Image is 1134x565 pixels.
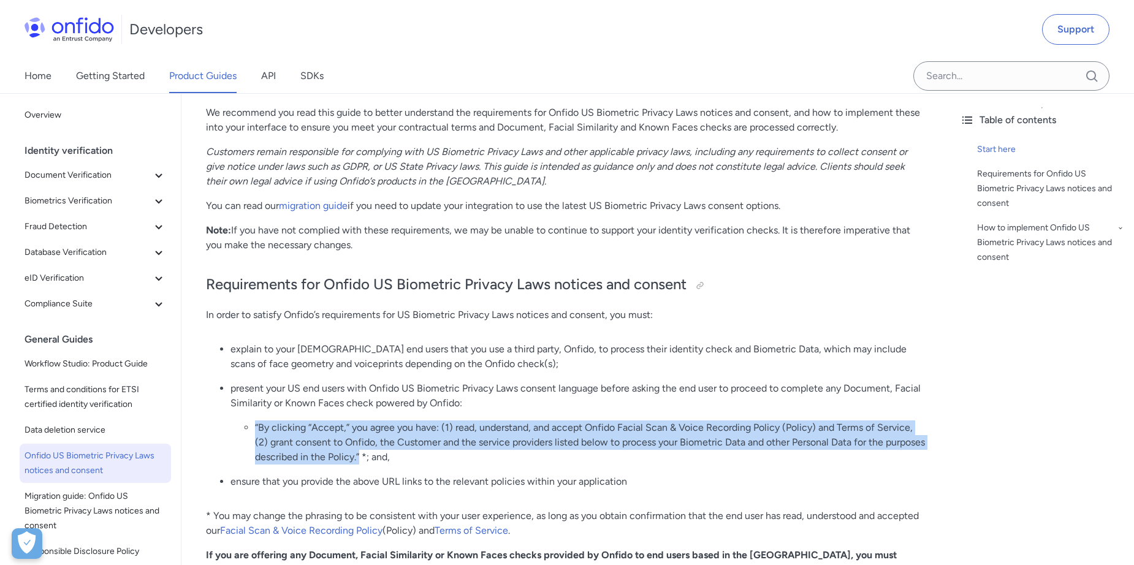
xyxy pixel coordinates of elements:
h1: Developers [129,20,203,39]
span: Database Verification [25,245,151,260]
span: Terms and conditions for ETSI certified identity verification [25,382,166,412]
span: Onfido US Biometric Privacy Laws notices and consent [25,449,166,478]
div: Identity verification [25,138,176,163]
span: Overview [25,108,166,123]
button: Open Preferences [12,528,42,559]
a: Start here [977,142,1124,157]
span: Compliance Suite [25,297,151,311]
button: Compliance Suite [20,292,171,316]
a: Onfido US Biometric Privacy Laws notices and consent [20,444,171,483]
em: Customers remain responsible for complying with US Biometric Privacy Laws and other applicable pr... [206,146,907,187]
span: Biometrics Verification [25,194,151,208]
a: Facial Scan & Voice Recording Policy [220,525,382,536]
img: Onfido Logo [25,17,114,42]
p: If you have not complied with these requirements, we may be unable to continue to support your id... [206,223,926,252]
p: explain to your [DEMOGRAPHIC_DATA] end users that you use a third party, Onfido, to process their... [230,342,926,371]
a: Data deletion service [20,418,171,442]
a: Support [1042,14,1109,45]
a: SDKs [300,59,324,93]
p: * You may change the phrasing to be consistent with your user experience, as long as you obtain c... [206,509,926,538]
button: eID Verification [20,266,171,290]
p: ensure that you provide the above URL links to the relevant policies within your application [230,474,926,489]
a: Home [25,59,51,93]
a: Product Guides [169,59,237,93]
p: present your US end users with Onfido US Biometric Privacy Laws consent language before asking th... [230,381,926,411]
input: Onfido search input field [913,61,1109,91]
span: Data deletion service [25,423,166,438]
a: Responsible Disclosure Policy [20,539,171,564]
span: eID Verification [25,271,151,286]
a: Terms of Service [435,525,508,536]
span: Document Verification [25,168,151,183]
a: Migration guide: Onfido US Biometric Privacy Laws notices and consent [20,484,171,538]
p: In order to satisfy Onfido’s requirements for US Biometric Privacy Laws notices and consent, you ... [206,308,926,322]
p: You can read our if you need to update your integration to use the latest US Biometric Privacy La... [206,199,926,213]
a: Requirements for Onfido US Biometric Privacy Laws notices and consent [977,167,1124,211]
h2: Requirements for Onfido US Biometric Privacy Laws notices and consent [206,275,926,295]
li: “By clicking “Accept,” you agree you have: (1) read, understand, and accept Onfido Facial Scan & ... [255,420,926,465]
strong: Note: [206,224,231,236]
div: Cookie Preferences [12,528,42,559]
a: Terms and conditions for ETSI certified identity verification [20,377,171,417]
button: Fraud Detection [20,214,171,239]
p: We recommend you read this guide to better understand the requirements for Onfido US Biometric Pr... [206,105,926,135]
span: Fraud Detection [25,219,151,234]
a: Workflow Studio: Product Guide [20,352,171,376]
button: Biometrics Verification [20,189,171,213]
div: General Guides [25,327,176,352]
a: migration guide [279,200,348,211]
div: Table of contents [960,113,1124,127]
a: Getting Started [76,59,145,93]
span: Workflow Studio: Product Guide [25,357,166,371]
a: How to implement Onfido US Biometric Privacy Laws notices and consent [977,221,1124,265]
button: Document Verification [20,163,171,188]
button: Database Verification [20,240,171,265]
a: API [261,59,276,93]
span: Migration guide: Onfido US Biometric Privacy Laws notices and consent [25,489,166,533]
a: Overview [20,103,171,127]
span: Responsible Disclosure Policy [25,544,166,559]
